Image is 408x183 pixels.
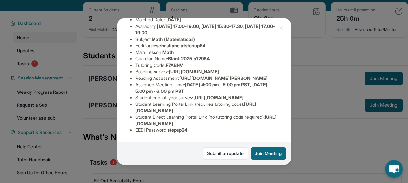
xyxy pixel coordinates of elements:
[169,69,219,74] span: [URL][DOMAIN_NAME]
[251,147,286,160] button: Join Meeting
[135,23,278,36] li: Availability:
[135,62,278,68] li: Tutoring Code :
[135,17,278,23] li: Matched Date:
[385,160,403,178] button: chat-button
[135,101,278,114] li: Student Learning Portal Link (requires tutoring code) :
[166,62,183,68] span: F7ABNV
[193,95,243,100] span: [URL][DOMAIN_NAME]
[135,23,275,35] span: [DATE] 17:00-19:00, [DATE] 15:30-17:30, [DATE] 17:00-19:00
[135,68,278,75] li: Baseline survey :
[167,127,188,133] span: stepup24
[168,56,210,61] span: Blank 2025-s12964
[152,36,195,42] span: Math (Matemáticas)
[135,81,278,94] li: Assigned Meeting Time :
[179,75,268,81] span: [URL][DOMAIN_NAME][PERSON_NAME]
[166,17,181,22] span: [DATE]
[279,25,284,30] img: Close Icon
[135,127,278,133] li: EEDI Password :
[203,147,248,160] a: Submit an update
[135,36,278,43] li: Subject :
[135,114,278,127] li: Student Direct Learning Portal Link (no tutoring code required) :
[135,82,267,94] span: [DATE] 4:00 pm - 5:00 pm PST, [DATE] 5:00 pm - 6:00 pm PST
[135,94,278,101] li: Student end-of-year survey :
[135,49,278,55] li: Main Lesson :
[156,43,205,48] span: sebastianc.atstepup64
[135,55,278,62] li: Guardian Name :
[135,43,278,49] li: Eedi login :
[162,49,173,55] span: Math
[135,75,278,81] li: Reading Assessment :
